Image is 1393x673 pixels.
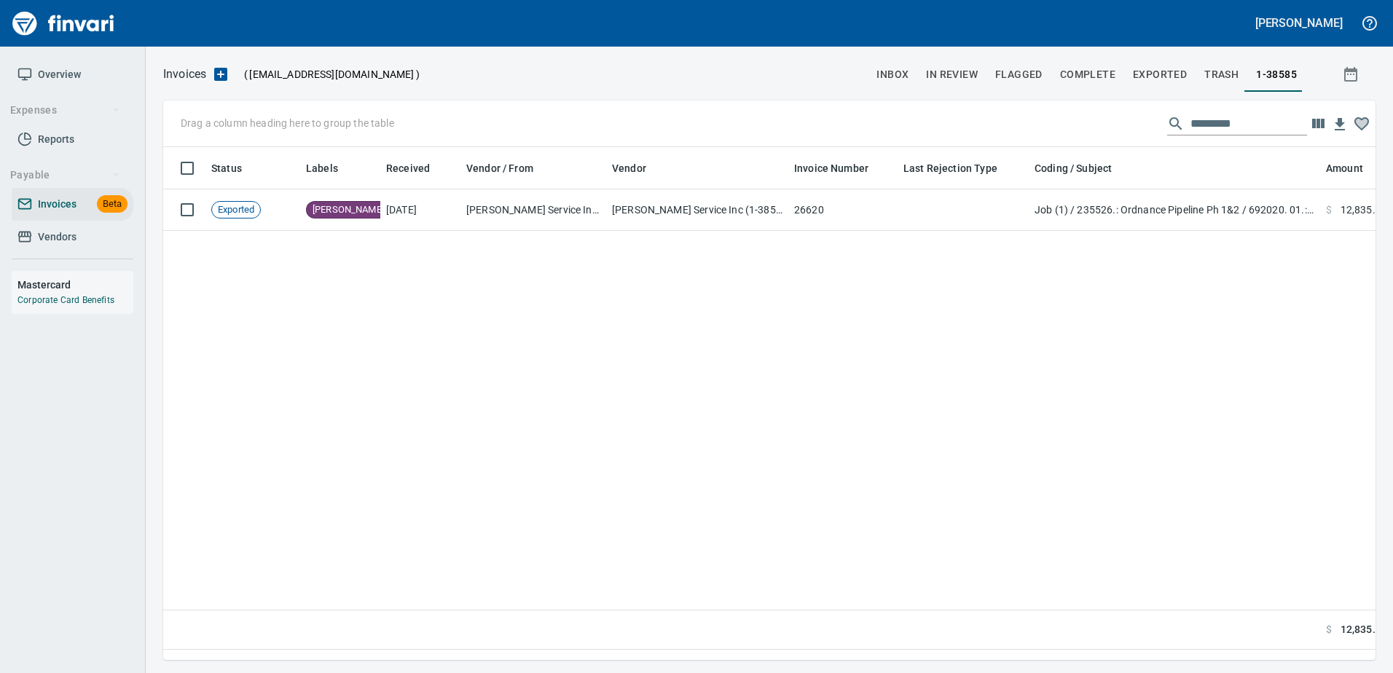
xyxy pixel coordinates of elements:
a: Reports [12,123,133,156]
p: Drag a column heading here to group the table [181,116,394,130]
img: Finvari [9,6,118,41]
span: Payable [10,166,120,184]
span: Last Rejection Type [903,160,997,177]
td: [DATE] [380,189,460,231]
span: Coding / Subject [1035,160,1112,177]
span: Amount [1326,160,1363,177]
span: Vendor [612,160,646,177]
span: inbox [876,66,909,84]
span: Vendor / From [466,160,552,177]
span: Status [211,160,242,177]
span: Received [386,160,430,177]
button: Download Table [1329,114,1351,135]
a: Overview [12,58,133,91]
p: ( ) [235,67,420,82]
span: Received [386,160,449,177]
h6: Mastercard [17,277,133,293]
span: Complete [1060,66,1115,84]
span: Status [211,160,261,177]
span: Vendor [612,160,665,177]
span: Expenses [10,101,120,119]
span: Exported [212,203,260,217]
span: Exported [1133,66,1187,84]
span: trash [1204,66,1239,84]
nav: breadcrumb [163,66,206,83]
td: 26620 [788,189,898,231]
span: $ [1326,202,1332,217]
span: Overview [38,66,81,84]
span: Last Rejection Type [903,160,1016,177]
button: [PERSON_NAME] [1252,12,1346,34]
span: Vendors [38,228,76,246]
span: Vendor / From [466,160,533,177]
span: Beta [97,196,127,213]
span: Amount [1326,160,1382,177]
h5: [PERSON_NAME] [1255,15,1343,31]
span: 12,835.00 [1341,202,1387,217]
span: Labels [306,160,338,177]
td: [PERSON_NAME] Service Inc (1-38585) [460,189,606,231]
span: [PERSON_NAME] [307,203,390,217]
span: Flagged [995,66,1043,84]
span: Invoice Number [794,160,887,177]
span: In Review [926,66,978,84]
span: 1-38585 [1256,66,1297,84]
span: Reports [38,130,74,149]
span: Labels [306,160,357,177]
span: Coding / Subject [1035,160,1131,177]
span: $ [1326,622,1332,637]
p: Invoices [163,66,206,83]
a: Corporate Card Benefits [17,295,114,305]
button: Payable [4,162,126,189]
td: [PERSON_NAME] Service Inc (1-38585) [606,189,788,231]
span: Invoice Number [794,160,868,177]
button: Show invoices within a particular date range [1329,61,1376,87]
button: Column choices favorited. Click to reset to default [1351,113,1373,135]
a: Vendors [12,221,133,253]
a: InvoicesBeta [12,188,133,221]
span: 12,835.00 [1341,622,1387,637]
td: Job (1) / 235526.: Ordnance Pipeline Ph 1&2 / 692020. 01.: Install Hydropneumatic Tank & Install/... [1029,189,1320,231]
button: Choose columns to display [1307,113,1329,135]
span: [EMAIL_ADDRESS][DOMAIN_NAME] [248,67,415,82]
button: Upload an Invoice [206,66,235,83]
button: Expenses [4,97,126,124]
span: Invoices [38,195,76,213]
